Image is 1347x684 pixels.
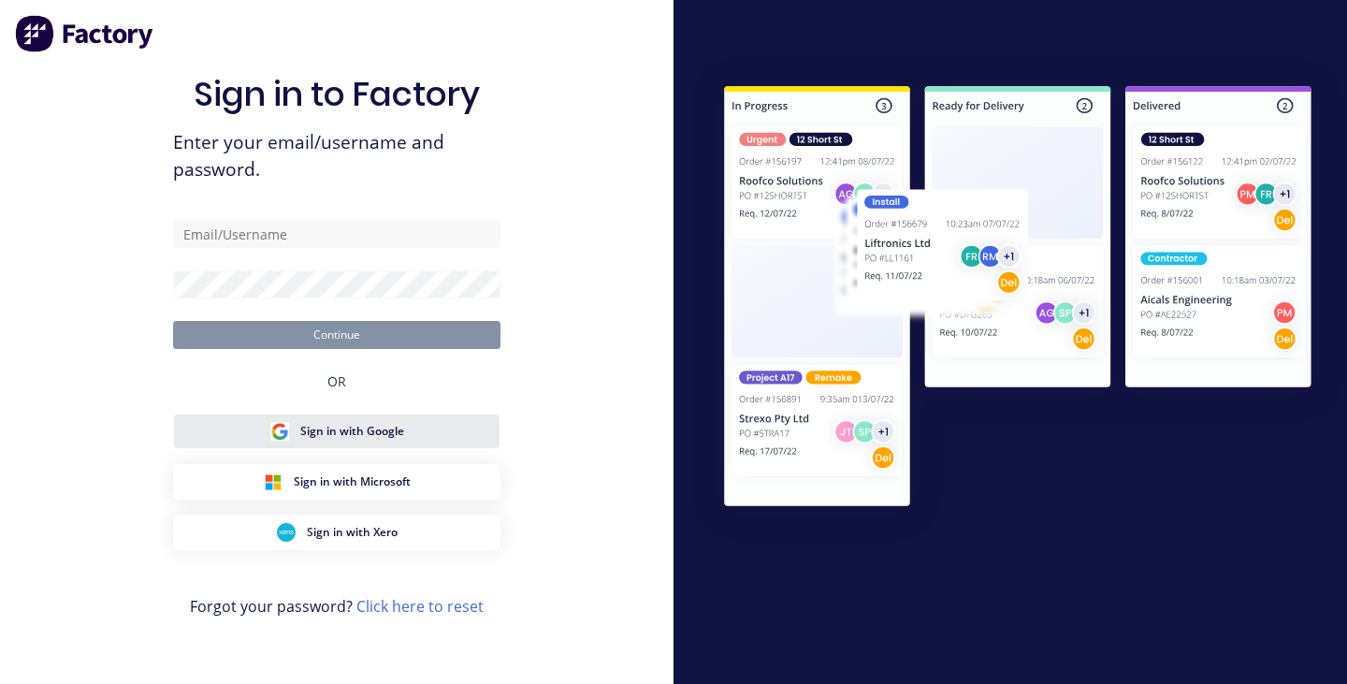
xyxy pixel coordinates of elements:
[173,129,500,183] span: Enter your email/username and password.
[173,220,500,248] input: Email/Username
[300,423,404,440] span: Sign in with Google
[327,349,346,414] div: OR
[190,595,484,618] span: Forgot your password?
[688,53,1347,545] img: Sign in
[173,464,500,500] button: Microsoft Sign inSign in with Microsoft
[194,74,480,114] h1: Sign in to Factory
[173,414,500,449] button: Google Sign inSign in with Google
[356,596,484,617] a: Click here to reset
[15,15,155,52] img: Factory
[264,473,282,491] img: Microsoft Sign in
[270,422,289,441] img: Google Sign in
[173,515,500,550] button: Xero Sign inSign in with Xero
[173,321,500,349] button: Continue
[307,524,398,541] span: Sign in with Xero
[294,473,411,490] span: Sign in with Microsoft
[277,523,296,542] img: Xero Sign in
